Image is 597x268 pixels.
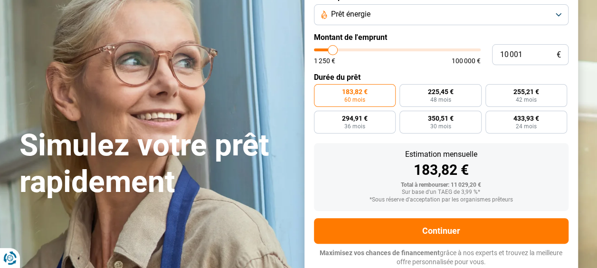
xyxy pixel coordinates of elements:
[322,189,561,196] div: Sur base d'un TAEG de 3,99 %*
[516,124,537,129] span: 24 mois
[322,151,561,158] div: Estimation mensuelle
[344,97,365,103] span: 60 mois
[344,124,365,129] span: 36 mois
[513,115,539,122] span: 433,93 €
[342,115,368,122] span: 294,91 €
[331,9,370,19] span: Prêt énergie
[322,197,561,203] div: *Sous réserve d'acceptation par les organismes prêteurs
[427,115,453,122] span: 350,51 €
[314,73,569,82] label: Durée du prêt
[322,163,561,177] div: 183,82 €
[427,88,453,95] span: 225,45 €
[314,218,569,244] button: Continuer
[314,57,335,64] span: 1 250 €
[513,88,539,95] span: 255,21 €
[314,4,569,25] button: Prêt énergie
[314,33,569,42] label: Montant de l'emprunt
[430,124,451,129] span: 30 mois
[557,51,561,59] span: €
[314,249,569,267] p: grâce à nos experts et trouvez la meilleure offre personnalisée pour vous.
[322,182,561,189] div: Total à rembourser: 11 029,20 €
[452,57,481,64] span: 100 000 €
[19,127,293,201] h1: Simulez votre prêt rapidement
[516,97,537,103] span: 42 mois
[430,97,451,103] span: 48 mois
[342,88,368,95] span: 183,82 €
[320,249,440,257] span: Maximisez vos chances de financement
